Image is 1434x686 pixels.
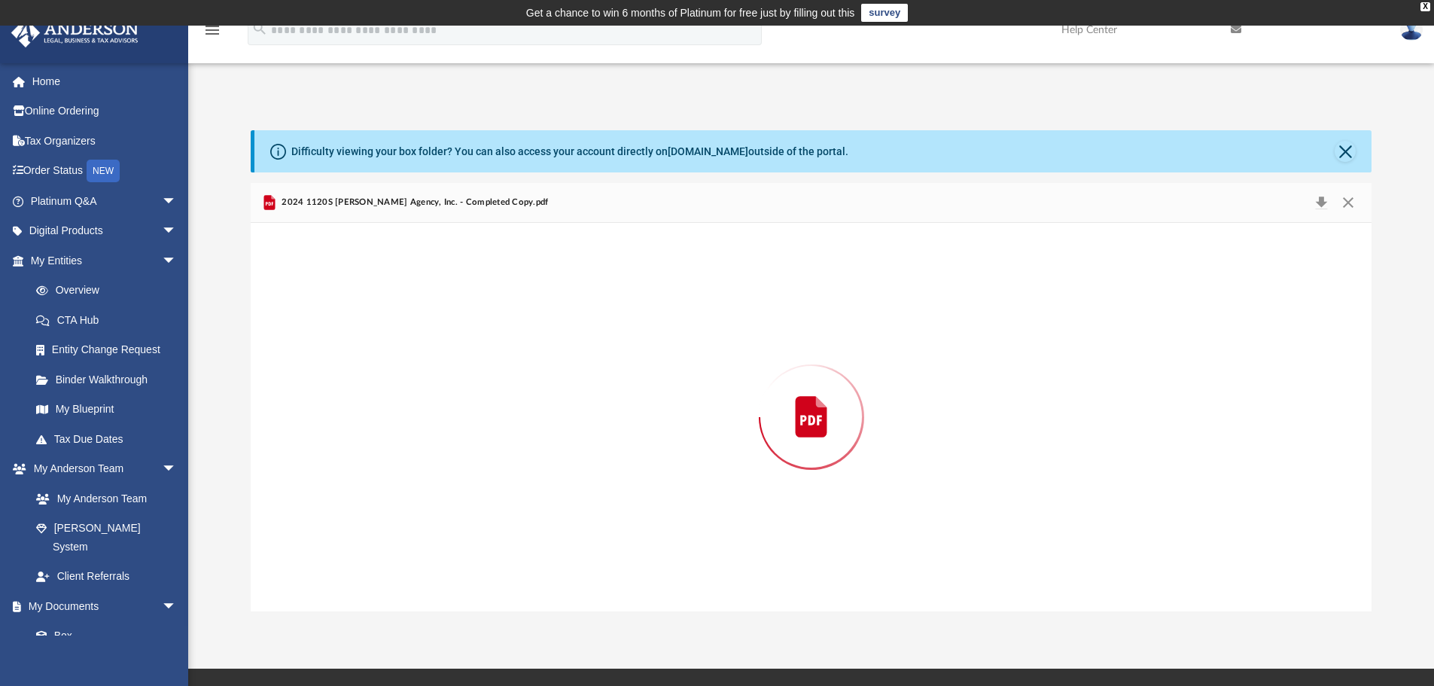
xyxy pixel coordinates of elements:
[162,454,192,485] span: arrow_drop_down
[203,21,221,39] i: menu
[203,29,221,39] a: menu
[11,96,199,127] a: Online Ordering
[87,160,120,182] div: NEW
[162,216,192,247] span: arrow_drop_down
[251,183,1372,611] div: Preview
[1335,192,1362,213] button: Close
[21,514,192,562] a: [PERSON_NAME] System
[21,305,199,335] a: CTA Hub
[1308,192,1335,213] button: Download
[1335,141,1356,162] button: Close
[668,145,748,157] a: [DOMAIN_NAME]
[21,276,199,306] a: Overview
[1400,19,1423,41] img: User Pic
[11,454,192,484] a: My Anderson Teamarrow_drop_down
[11,66,199,96] a: Home
[1420,2,1430,11] div: close
[21,335,199,365] a: Entity Change Request
[21,483,184,514] a: My Anderson Team
[162,591,192,622] span: arrow_drop_down
[162,186,192,217] span: arrow_drop_down
[21,364,199,395] a: Binder Walkthrough
[21,424,199,454] a: Tax Due Dates
[11,156,199,187] a: Order StatusNEW
[11,216,199,246] a: Digital Productsarrow_drop_down
[279,196,549,209] span: 2024 1120S [PERSON_NAME] Agency, Inc. - Completed Copy.pdf
[162,245,192,276] span: arrow_drop_down
[11,591,192,621] a: My Documentsarrow_drop_down
[21,395,192,425] a: My Blueprint
[526,4,855,22] div: Get a chance to win 6 months of Platinum for free just by filling out this
[21,562,192,592] a: Client Referrals
[11,245,199,276] a: My Entitiesarrow_drop_down
[7,18,143,47] img: Anderson Advisors Platinum Portal
[861,4,908,22] a: survey
[21,621,184,651] a: Box
[11,186,199,216] a: Platinum Q&Aarrow_drop_down
[291,144,848,160] div: Difficulty viewing your box folder? You can also access your account directly on outside of the p...
[251,20,268,37] i: search
[11,126,199,156] a: Tax Organizers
